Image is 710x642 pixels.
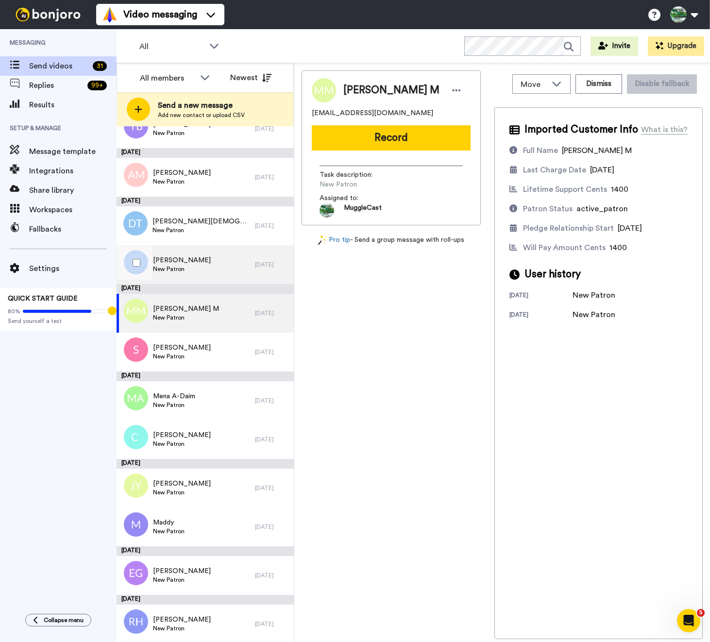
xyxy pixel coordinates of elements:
div: All members [140,72,195,84]
img: jy.png [124,473,148,498]
span: [PERSON_NAME] [153,255,211,265]
span: Workspaces [29,204,117,216]
span: [PERSON_NAME] M [153,304,219,314]
span: New Patron [153,625,211,632]
span: [PERSON_NAME] M [343,83,440,98]
button: Record [312,125,471,151]
div: [DATE] [255,309,289,317]
div: [DATE] [255,523,289,531]
span: Move [521,79,547,90]
span: New Patron [153,489,211,496]
span: Send videos [29,60,89,72]
div: Last Charge Date [523,164,586,176]
span: Mena A-Daim [153,391,195,401]
span: [PERSON_NAME] M [562,147,632,154]
div: [DATE] [117,284,294,294]
span: Fallbacks [29,223,117,235]
span: Results [29,99,117,111]
button: Dismiss [575,74,622,94]
img: tb.png [124,114,148,138]
span: 1400 [611,186,628,193]
img: b5187705-e1ce-43ec-b053-4a9ce62e9724-1578499620.jpg [320,203,334,218]
div: What is this? [641,124,688,135]
span: [EMAIL_ADDRESS][DOMAIN_NAME] [312,108,433,118]
span: Collapse menu [44,616,84,624]
div: [DATE] [509,291,573,301]
span: active_patron [576,205,628,213]
img: c%20.png [124,425,148,449]
span: 1400 [609,244,627,252]
div: [DATE] [255,572,289,579]
div: Tooltip anchor [108,306,117,315]
div: [DATE] [255,348,289,356]
div: [DATE] [255,436,289,443]
div: [DATE] [117,595,294,605]
span: New Patron [153,314,219,321]
div: New Patron [573,309,621,321]
div: [DATE] [117,197,294,206]
span: Send a new message [158,100,245,111]
img: s.png [124,338,148,362]
span: QUICK START GUIDE [8,295,78,302]
div: 99 + [87,81,107,90]
span: [DATE] [618,224,642,232]
img: vm-color.svg [102,7,118,22]
span: [PERSON_NAME] [153,566,211,576]
span: New Patron [320,180,412,189]
span: Share library [29,185,117,196]
div: [DATE] [117,372,294,381]
img: Image of Margo M [312,78,336,102]
span: 80% [8,307,20,315]
span: New Patron [153,178,211,186]
span: MuggleCast [344,203,382,218]
button: Collapse menu [25,614,91,626]
a: Pro tip [318,235,350,245]
span: Integrations [29,165,117,177]
button: Upgrade [648,36,704,56]
div: [DATE] [255,125,289,133]
div: New Patron [573,289,621,301]
div: [DATE] [117,459,294,469]
button: Invite [591,36,638,56]
span: All [139,41,204,52]
div: [DATE] [255,620,289,628]
span: [PERSON_NAME] [153,479,211,489]
span: [PERSON_NAME][DEMOGRAPHIC_DATA] [152,217,250,226]
span: New Patron [153,440,211,448]
button: Newest [223,68,279,87]
span: New Patron [153,353,211,360]
img: m.png [124,512,148,537]
div: [DATE] [255,261,289,269]
div: 31 [93,61,107,71]
div: [DATE] [509,311,573,321]
img: bj-logo-header-white.svg [12,8,85,21]
span: Send yourself a test [8,317,109,325]
span: Maddy [153,518,185,527]
span: Message template [29,146,117,157]
span: [PERSON_NAME] [153,168,211,178]
iframe: Intercom live chat [677,609,700,632]
span: Add new contact or upload CSV [158,111,245,119]
span: New Patron [153,265,211,273]
span: New Patron [153,576,211,584]
img: dt.png [123,211,148,236]
span: New Patron [152,226,250,234]
span: Settings [29,263,117,274]
button: Disable fallback [627,74,697,94]
div: [DATE] [255,397,289,405]
div: [DATE] [255,484,289,492]
div: [DATE] [255,222,289,230]
img: mm.png [124,299,148,323]
img: eg.png [124,561,148,585]
div: - Send a group message with roll-ups [302,235,481,245]
div: Pledge Relationship Start [523,222,614,234]
span: [DATE] [590,166,614,174]
img: ma.png [124,386,148,410]
div: [DATE] [117,148,294,158]
div: [DATE] [117,546,294,556]
img: am.png [124,163,148,187]
span: 5 [697,609,705,617]
span: [PERSON_NAME] [153,615,211,625]
span: New Patron [153,527,185,535]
